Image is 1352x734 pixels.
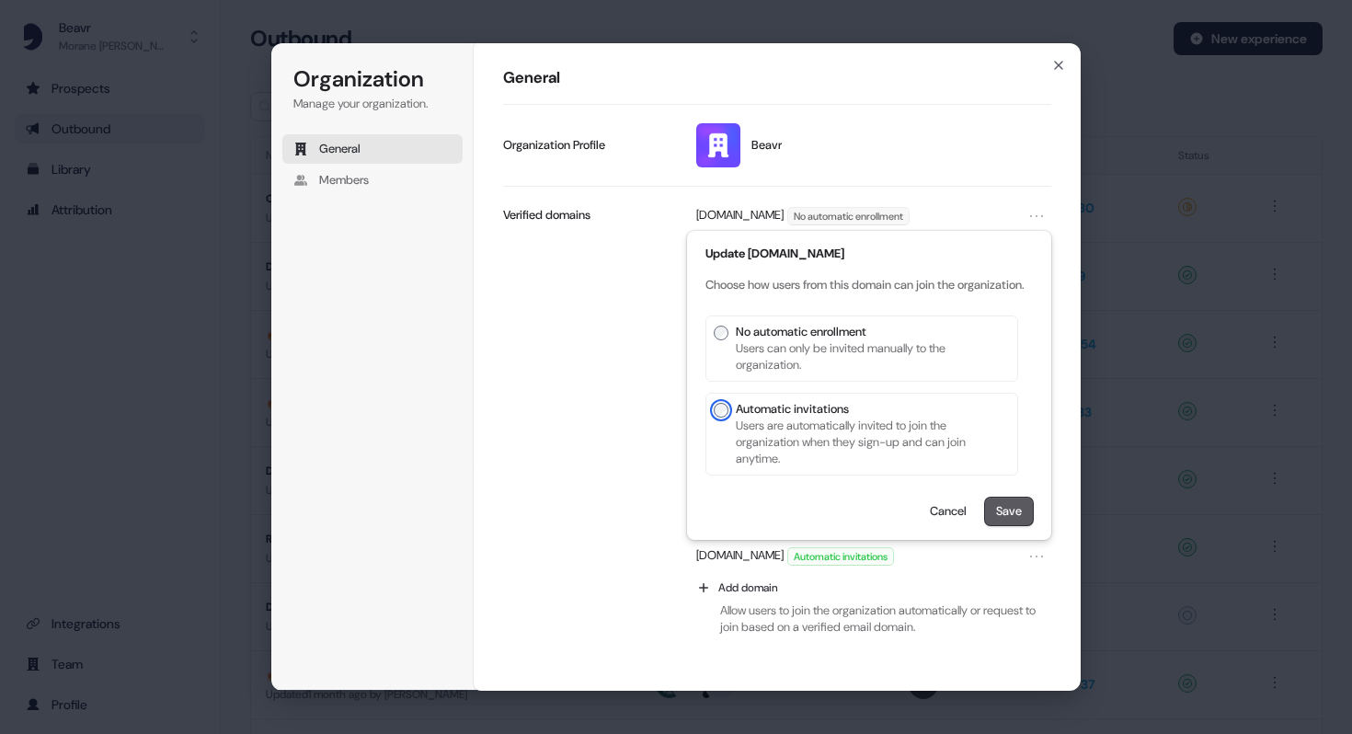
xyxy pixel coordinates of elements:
button: Members [282,166,463,195]
span: Add domain [718,580,778,595]
button: Open menu [1025,545,1048,568]
p: Verified domains [503,207,590,224]
p: Automatic invitations [736,401,1003,418]
img: Beavr [696,123,740,167]
button: General [282,134,463,164]
p: Choose how users from this domain can join the organization. [705,277,1033,293]
p: Manage your organization. [293,96,452,112]
p: Allow users to join the organization automatically or request to join based on a verified email d... [687,602,1051,636]
button: Add domain [687,573,1051,602]
button: Open menu [1025,205,1048,227]
button: Save [985,498,1033,525]
p: No automatic enrollment [736,324,1003,340]
button: Cancel [919,498,978,525]
span: Automatic invitations [788,548,893,565]
h1: Organization [293,64,452,94]
p: Users can only be invited manually to the organization. [736,340,1003,373]
h1: Update [DOMAIN_NAME] [705,246,1033,262]
p: Organization Profile [503,137,605,154]
span: General [319,141,361,157]
h1: General [503,67,1051,89]
p: Users are automatically invited to join the organization when they sign-up and can join anytime. [736,418,1003,467]
p: [DOMAIN_NAME] [696,207,784,225]
span: Beavr [751,137,782,154]
p: [DOMAIN_NAME] [696,547,784,566]
span: No automatic enrollment [788,208,909,224]
span: Members [319,172,369,189]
